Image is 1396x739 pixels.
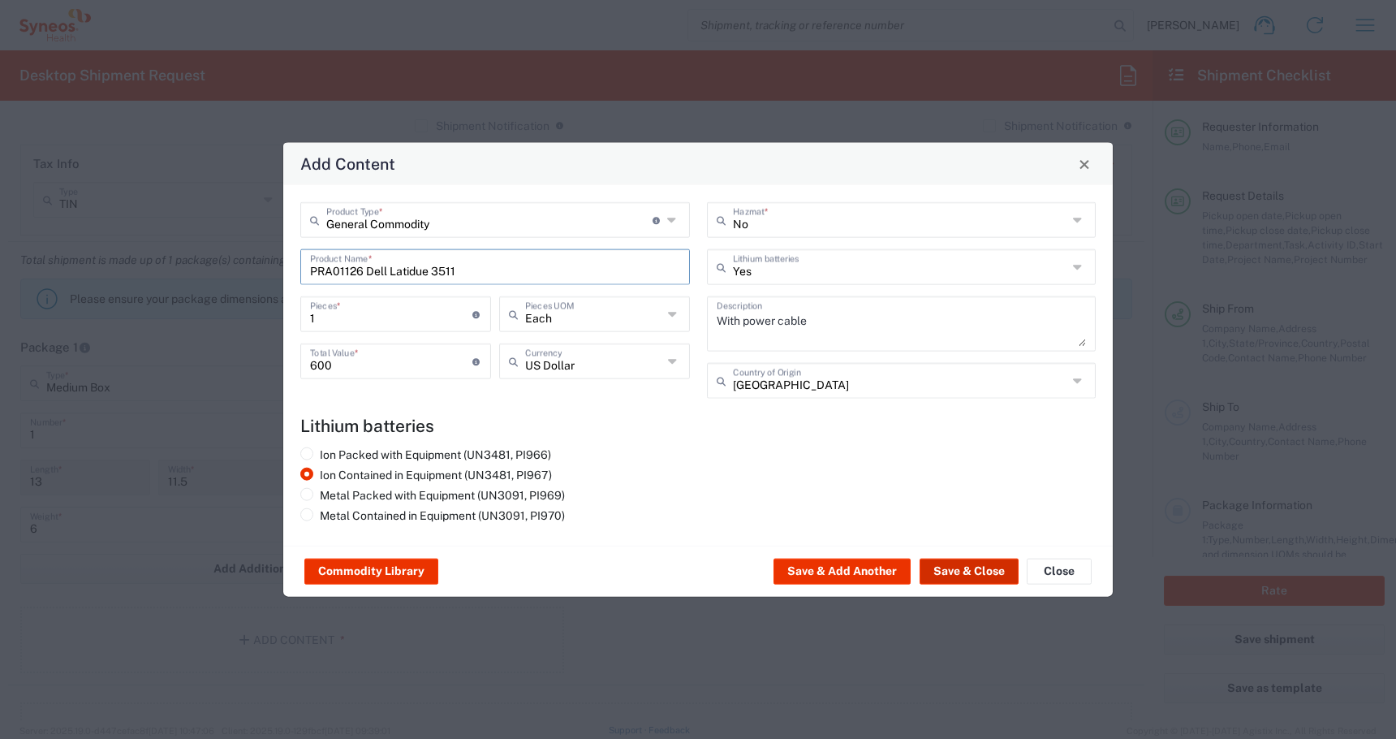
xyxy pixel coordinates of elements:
button: Save & Add Another [773,559,911,585]
label: Ion Contained in Equipment (UN3481, PI967) [300,468,552,482]
button: Close [1027,559,1092,585]
label: Metal Contained in Equipment (UN3091, PI970) [300,508,565,523]
label: Ion Packed with Equipment (UN3481, PI966) [300,447,551,462]
h4: Lithium batteries [300,416,1096,436]
button: Save & Close [920,559,1019,585]
h4: Add Content [300,152,395,175]
label: Metal Packed with Equipment (UN3091, PI969) [300,488,565,503]
button: Close [1073,153,1096,175]
button: Commodity Library [304,559,438,585]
